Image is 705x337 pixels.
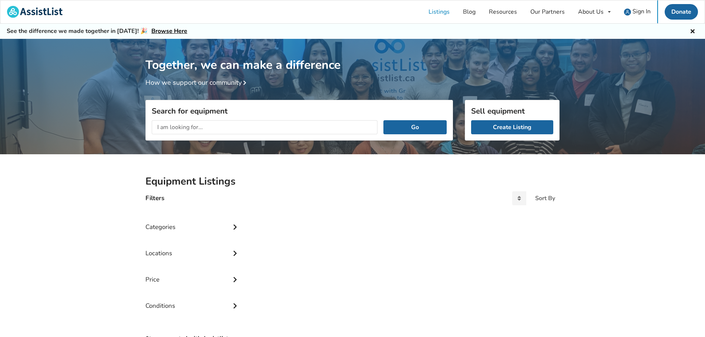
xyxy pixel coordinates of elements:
[152,106,447,116] h3: Search for equipment
[617,0,657,23] a: user icon Sign In
[535,195,555,201] div: Sort By
[145,78,249,87] a: How we support our community
[145,287,240,313] div: Conditions
[632,7,651,16] span: Sign In
[151,27,187,35] a: Browse Here
[524,0,571,23] a: Our Partners
[145,175,560,188] h2: Equipment Listings
[145,235,240,261] div: Locations
[383,120,447,134] button: Go
[482,0,524,23] a: Resources
[422,0,456,23] a: Listings
[145,194,164,202] h4: Filters
[152,120,377,134] input: I am looking for...
[145,39,560,73] h1: Together, we can make a difference
[7,27,187,35] h5: See the difference we made together in [DATE]! 🎉
[456,0,482,23] a: Blog
[665,4,698,20] a: Donate
[471,106,553,116] h3: Sell equipment
[578,9,604,15] div: About Us
[145,261,240,287] div: Price
[7,6,63,18] img: assistlist-logo
[624,9,631,16] img: user icon
[145,208,240,235] div: Categories
[471,120,553,134] a: Create Listing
